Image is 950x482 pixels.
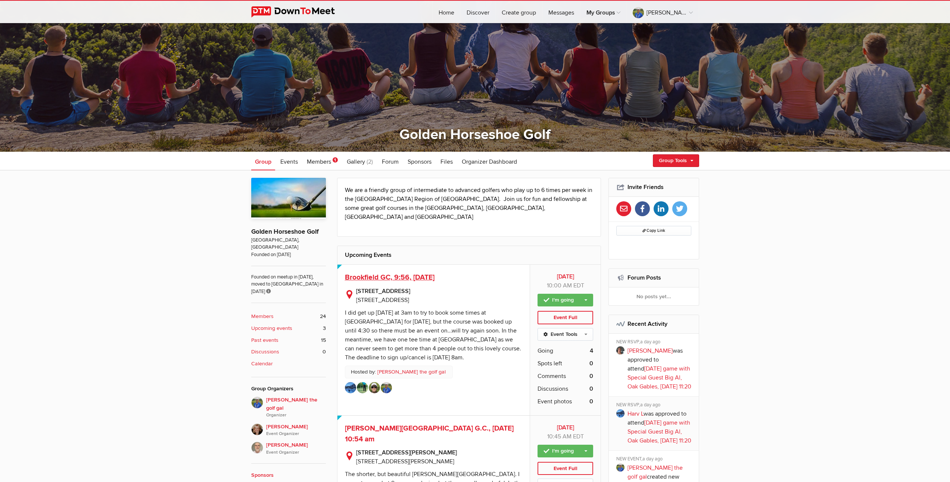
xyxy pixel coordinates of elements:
a: Create group [496,1,542,23]
a: Past events 15 [251,336,326,344]
img: Beth the golf gal [251,397,263,409]
span: [STREET_ADDRESS] [356,296,409,304]
a: Sponsors [251,472,274,478]
img: Golden Horseshoe Golf [251,178,326,219]
a: [PERSON_NAME] the golf galOrganizer [251,397,326,419]
div: No posts yet... [609,287,699,305]
a: Events [277,152,302,170]
a: Members 24 [251,312,326,321]
span: Founded on meetup in [DATE], moved to [GEOGRAPHIC_DATA] in [DATE] [251,266,326,295]
p: was approved to attend [627,409,694,445]
img: Beth the golf gal [381,382,392,393]
span: [PERSON_NAME] [266,423,326,438]
span: Copy Link [642,228,665,233]
span: Organizer Dashboard [462,158,517,166]
a: [PERSON_NAME]Event Organizer [251,437,326,456]
b: 0 [589,384,593,393]
img: Darin J [369,382,380,393]
div: NEW RSVP, [616,339,694,346]
b: Members [251,312,274,321]
div: Event Full [538,311,593,324]
span: Discussions [538,384,568,393]
span: Event photos [538,397,572,406]
a: Forum [378,152,402,170]
a: I'm going [538,294,593,306]
a: [PERSON_NAME] the golf gal [377,368,446,376]
b: 0 [589,397,593,406]
span: 15 [321,336,326,344]
h2: Recent Activity [616,315,691,333]
div: Group Organizers [251,385,326,393]
p: was approved to attend [627,346,694,391]
a: Upcoming events 3 [251,324,326,333]
span: Sponsors [408,158,432,166]
span: 3 [323,324,326,333]
b: [STREET_ADDRESS] [356,287,523,296]
span: [GEOGRAPHIC_DATA], [GEOGRAPHIC_DATA] [251,237,326,251]
a: Messages [542,1,580,23]
a: Calendar [251,360,326,368]
a: Gallery (2) [343,152,377,170]
span: 10:00 AM [547,282,572,289]
span: Events [280,158,298,166]
b: [DATE] [538,423,593,432]
a: [PERSON_NAME]Event Organizer [251,419,326,438]
span: Comments [538,372,566,381]
b: Upcoming events [251,324,292,333]
a: Group Tools [653,154,699,167]
span: 0 [323,348,326,356]
i: Event Organizer [266,449,326,456]
b: 0 [589,372,593,381]
span: Files [440,158,453,166]
span: Group [255,158,271,166]
span: Members [307,158,331,166]
img: Casemaker [357,382,368,393]
span: a day ago [642,456,663,462]
a: [PERSON_NAME] [627,347,673,355]
a: Members 1 [303,152,342,170]
p: We are a friendly group of intermediate to advanced golfers who play up to 6 times per week in th... [345,186,594,221]
span: [PERSON_NAME] the golf gal [266,396,326,419]
span: Gallery [347,158,365,166]
b: Discussions [251,348,279,356]
a: Event Tools [538,328,593,341]
img: Greg Mais [251,442,263,454]
div: I did get up [DATE] at 3am to try to book some times at [GEOGRAPHIC_DATA] for [DATE], but the cou... [345,309,521,361]
a: [DATE] game with Special Guest Big Al, Oak Gables, [DATE] 11:20 [627,419,691,444]
img: Caroline Nesbitt [251,423,263,435]
a: Sponsors [404,152,435,170]
span: a day ago [640,402,660,408]
img: DownToMeet [251,6,346,18]
span: America/Toronto [573,282,584,289]
a: Harv L [627,410,644,418]
a: Forum Posts [627,274,661,281]
i: Event Organizer [266,431,326,437]
p: Hosted by: [345,366,453,378]
span: America/Toronto [573,433,584,440]
a: I'm going [538,445,593,457]
a: [PERSON_NAME][GEOGRAPHIC_DATA] G.C., [DATE] 10:54 am [345,424,514,444]
b: [DATE] [538,272,593,281]
a: Home [433,1,460,23]
span: 10:45 AM [547,433,571,440]
a: [PERSON_NAME] the golf gal [627,1,699,23]
a: Brookfield GC, 9:56, [DATE] [345,273,434,282]
span: Founded on [DATE] [251,251,326,258]
b: Past events [251,336,278,344]
span: [STREET_ADDRESS][PERSON_NAME] [356,458,454,465]
span: 24 [320,312,326,321]
span: (2) [367,158,373,166]
a: [DATE] game with Special Guest Big Al, Oak Gables, [DATE] 11:20 [627,365,691,390]
b: Calendar [251,360,273,368]
div: NEW RSVP, [616,402,694,409]
span: [PERSON_NAME] [266,441,326,456]
span: Forum [382,158,399,166]
a: Organizer Dashboard [458,152,521,170]
button: Copy Link [616,226,691,236]
span: Going [538,346,553,355]
a: Discussions 0 [251,348,326,356]
b: 4 [590,346,593,355]
b: [STREET_ADDRESS][PERSON_NAME] [356,448,523,457]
